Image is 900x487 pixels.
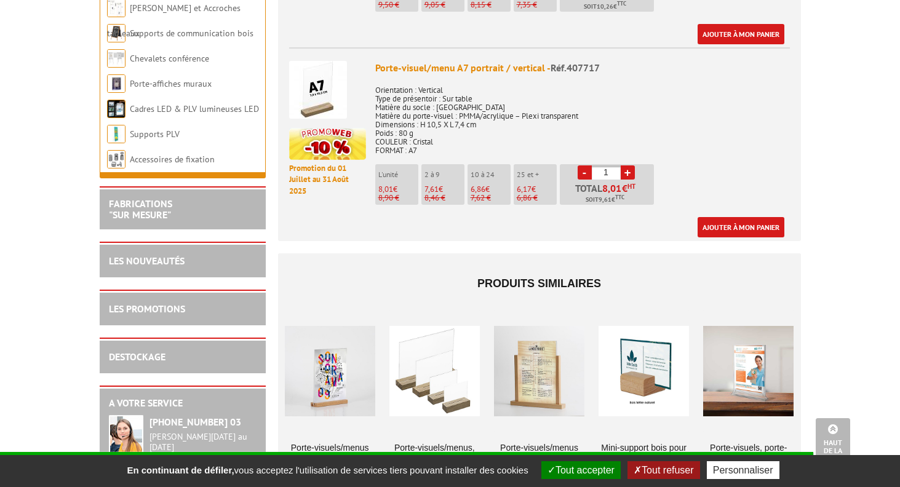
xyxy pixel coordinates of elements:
[378,185,418,194] p: €
[621,165,635,180] a: +
[130,103,259,114] a: Cadres LED & PLV lumineuses LED
[130,78,212,89] a: Porte-affiches muraux
[622,183,627,193] span: €
[130,28,253,39] a: Supports de communication bois
[424,170,464,179] p: 2 à 9
[584,2,626,12] span: Soit €
[471,194,511,202] p: 7,62 €
[424,184,439,194] span: 7,61
[517,1,557,9] p: 7,35 €
[130,53,209,64] a: Chevalets conférence
[424,194,464,202] p: 8,46 €
[627,461,699,479] button: Tout refuser
[471,184,485,194] span: 6,86
[289,163,366,197] p: Promotion du 01 Juillet au 31 Août 2025
[471,1,511,9] p: 8,15 €
[289,61,347,119] img: Porte-visuel/menu A7 portrait / vertical
[107,125,125,143] img: Supports PLV
[563,183,654,205] p: Total
[517,185,557,194] p: €
[551,61,600,74] span: Réf.407717
[107,74,125,93] img: Porte-affiches muraux
[378,194,418,202] p: 8,90 €
[378,170,418,179] p: L'unité
[109,197,172,221] a: FABRICATIONS"Sur Mesure"
[517,184,532,194] span: 6,17
[424,1,464,9] p: 9,05 €
[107,2,241,39] a: [PERSON_NAME] et Accroches tableaux
[471,170,511,179] p: 10 à 24
[107,150,125,168] img: Accessoires de fixation
[121,465,534,475] span: vous acceptez l'utilisation de services tiers pouvant installer des cookies
[698,24,784,44] a: Ajouter à mon panier
[107,100,125,118] img: Cadres LED & PLV lumineuses LED
[289,128,366,160] img: promotion
[627,182,635,191] sup: HT
[109,303,185,315] a: LES PROMOTIONS
[477,277,601,290] span: Produits similaires
[127,465,234,475] strong: En continuant de défiler,
[149,432,257,474] div: 08h30 à 12h30 13h30 à 17h30
[597,2,613,12] span: 10,26
[698,217,784,237] a: Ajouter à mon panier
[541,461,621,479] button: Tout accepter
[599,441,689,466] a: Mini-support bois pour visuel/ticket & prix
[707,461,779,479] button: Personnaliser (fenêtre modale)
[424,185,464,194] p: €
[285,441,375,478] a: Porte-Visuels/Menus verticaux-inclinés plexiglass socle bois
[375,77,790,155] p: Orientation : Vertical Type de présentoir : Sur table Matière du socle : [GEOGRAPHIC_DATA] Matièr...
[109,398,257,409] h2: A votre service
[471,185,511,194] p: €
[107,49,125,68] img: Chevalets conférence
[599,195,611,205] span: 9,61
[703,441,794,478] a: Porte-visuels, Porte-menus 2 faces "Premium" comptoirs
[389,441,480,478] a: PORTE-VISUELS/MENUS, SOCLE PREMIUM BOIS PAYSAGE DOUBLE-FACE
[517,170,557,179] p: 25 et +
[494,441,584,478] a: Porte-Visuels/Menus Plexiglass Verticaux Socle Bois 2 Montants
[586,195,624,205] span: Soit €
[602,183,622,193] span: 8,01
[130,129,180,140] a: Supports PLV
[109,255,185,267] a: LES NOUVEAUTÉS
[109,415,143,463] img: widget-service.jpg
[615,194,624,200] sup: TTC
[375,61,790,75] div: Porte-visuel/menu A7 portrait / vertical -
[149,432,257,453] div: [PERSON_NAME][DATE] au [DATE]
[578,165,592,180] a: -
[378,184,393,194] span: 8,01
[109,350,165,363] a: DESTOCKAGE
[130,154,215,165] a: Accessoires de fixation
[149,416,241,428] strong: [PHONE_NUMBER] 03
[816,418,850,469] a: Haut de la page
[517,194,557,202] p: 6,86 €
[378,1,418,9] p: 9,50 €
